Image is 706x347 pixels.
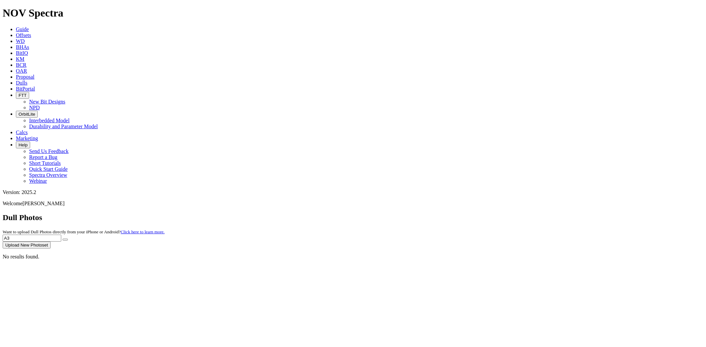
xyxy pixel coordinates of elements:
a: NPD [29,105,40,110]
p: Welcome [3,201,703,207]
button: Help [16,141,30,148]
a: Interbedded Model [29,118,70,123]
div: Version: 2025.2 [3,189,703,195]
h1: NOV Spectra [3,7,703,19]
a: BCR [16,62,26,68]
a: Spectra Overview [29,172,67,178]
a: Webinar [29,178,47,184]
button: FTT [16,92,29,99]
button: Upload New Photoset [3,242,51,249]
a: BHAs [16,44,29,50]
a: WD [16,38,25,44]
a: Guide [16,26,29,32]
small: Want to upload Dull Photos directly from your iPhone or Android? [3,229,165,234]
a: Marketing [16,135,38,141]
a: BitPortal [16,86,35,92]
a: Report a Bug [29,154,57,160]
button: OrbitLite [16,111,38,118]
a: Short Tutorials [29,160,61,166]
a: OAR [16,68,27,74]
a: Send Us Feedback [29,148,69,154]
a: Click here to learn more. [121,229,165,234]
a: Proposal [16,74,34,80]
p: No results found. [3,254,703,260]
a: BitIQ [16,50,28,56]
h2: Dull Photos [3,213,703,222]
span: Help [19,142,27,147]
a: KM [16,56,24,62]
span: OrbitLite [19,112,35,117]
a: Quick Start Guide [29,166,68,172]
span: [PERSON_NAME] [23,201,65,206]
span: FTT [19,93,26,98]
a: Offsets [16,32,31,38]
a: New Bit Designs [29,99,65,104]
a: Dulls [16,80,27,86]
input: Search Serial Number [3,235,61,242]
a: Durability and Parameter Model [29,124,98,129]
a: Calcs [16,130,28,135]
